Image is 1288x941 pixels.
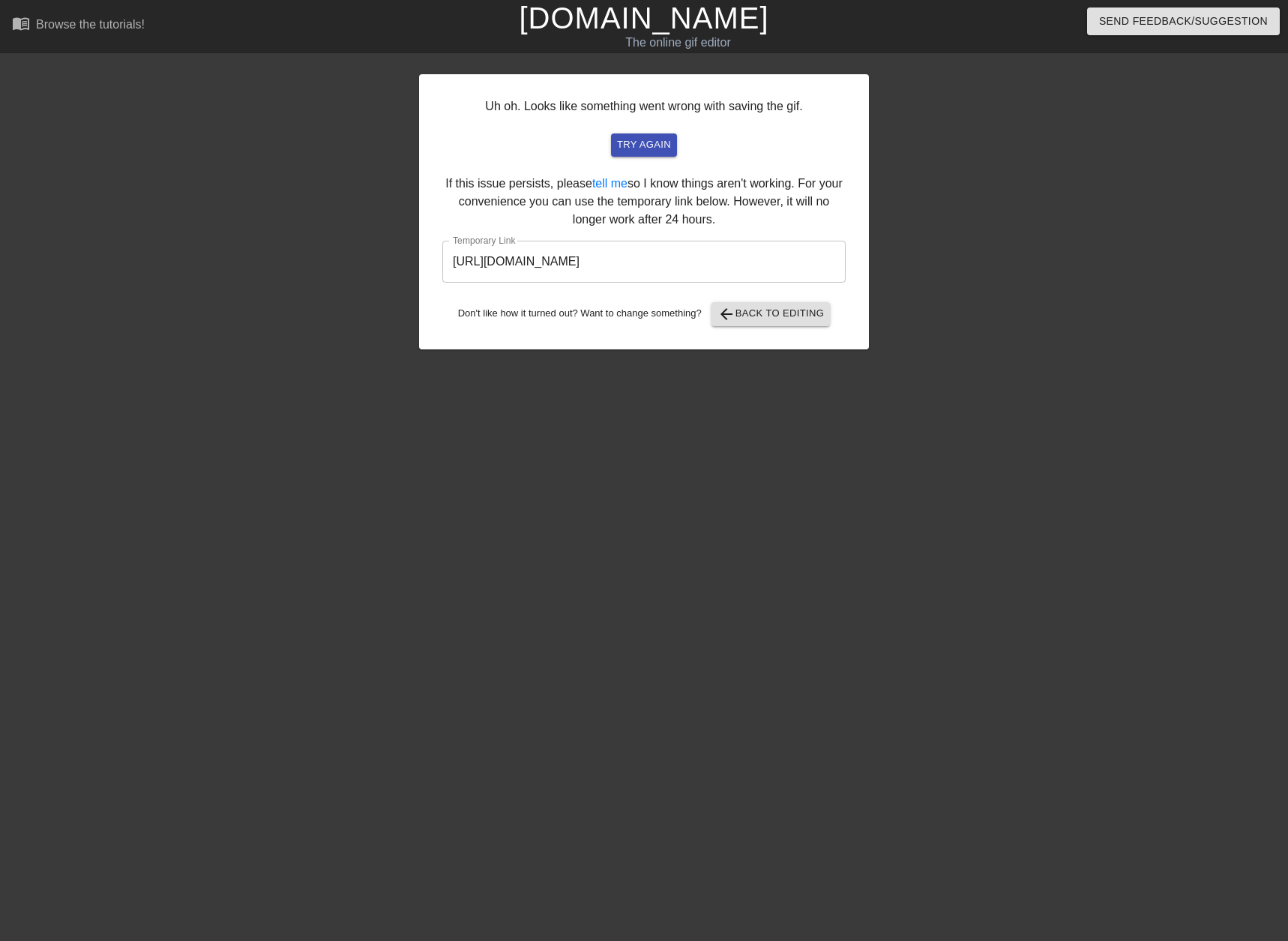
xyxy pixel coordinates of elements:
input: bare [442,241,846,283]
div: Browse the tutorials! [36,18,145,31]
span: menu_book [12,14,30,32]
a: [DOMAIN_NAME] [519,1,768,34]
span: Back to Editing [717,305,825,323]
span: Send Feedback/Suggestion [1099,12,1268,31]
span: try again [617,136,671,154]
button: Send Feedback/Suggestion [1087,7,1280,35]
button: Back to Editing [711,302,831,326]
button: try again [611,133,677,157]
span: arrow_back [717,305,735,323]
div: Uh oh. Looks like something went wrong with saving the gif. If this issue persists, please so I k... [419,74,869,349]
div: The online gif editor [437,34,920,52]
div: Don't like how it turned out? Want to change something? [442,302,846,326]
a: Browse the tutorials! [12,14,145,37]
a: tell me [592,177,628,190]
